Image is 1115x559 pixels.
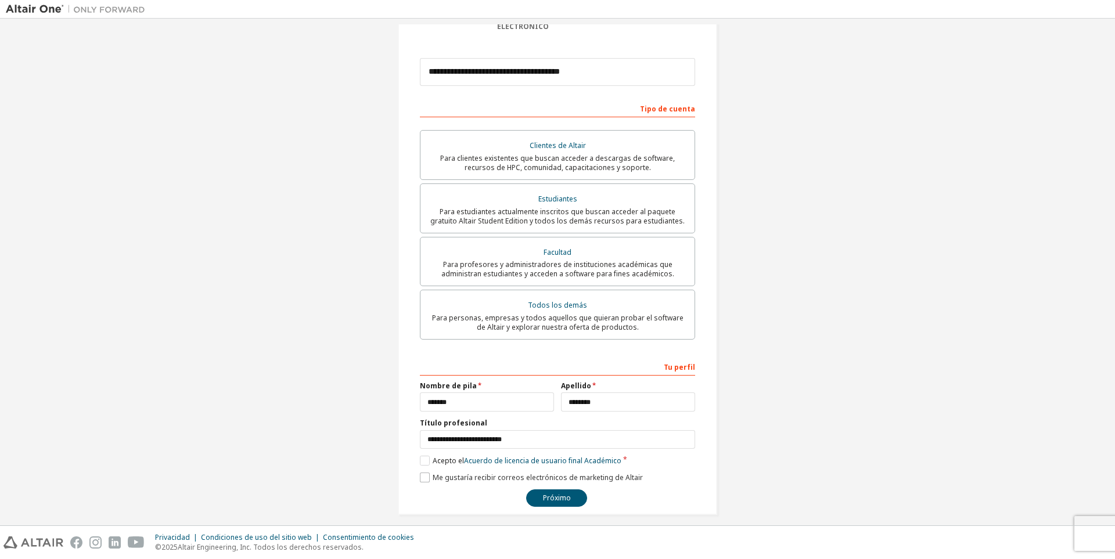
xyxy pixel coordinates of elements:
font: Acuerdo de licencia de usuario final [464,456,582,466]
font: Para personas, empresas y todos aquellos que quieran probar el software de Altair y explorar nues... [432,313,684,332]
font: Condiciones de uso del sitio web [201,532,312,542]
font: © [155,542,161,552]
button: Próximo [526,489,587,507]
font: Acepto el [433,456,464,466]
font: 2025 [161,542,178,552]
font: Académico [584,456,621,466]
font: Altair Engineering, Inc. Todos los derechos reservados. [178,542,364,552]
font: Nombre de pila [420,381,477,391]
font: Privacidad [155,532,190,542]
img: youtube.svg [128,536,145,549]
font: Consentimiento de cookies [323,532,414,542]
font: Clientes de Altair [530,140,586,150]
img: linkedin.svg [109,536,121,549]
font: Todos los demás [528,300,587,310]
font: Para profesores y administradores de instituciones académicas que administran estudiantes y acced... [441,259,674,279]
font: Próximo [543,493,571,503]
font: Para estudiantes actualmente inscritos que buscan acceder al paquete gratuito Altair Student Edit... [430,207,685,226]
img: facebook.svg [70,536,82,549]
font: Para clientes existentes que buscan acceder a descargas de software, recursos de HPC, comunidad, ... [440,153,675,172]
img: Altair Uno [6,3,151,15]
font: Tu perfil [664,362,695,372]
img: instagram.svg [89,536,102,549]
font: Facultad [544,247,571,257]
font: Me gustaría recibir correos electrónicos de marketing de Altair [433,473,643,482]
font: Tipo de cuenta [640,104,695,114]
img: altair_logo.svg [3,536,63,549]
font: Estudiantes [538,194,577,204]
font: Apellido [561,381,591,391]
font: Título profesional [420,418,487,428]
